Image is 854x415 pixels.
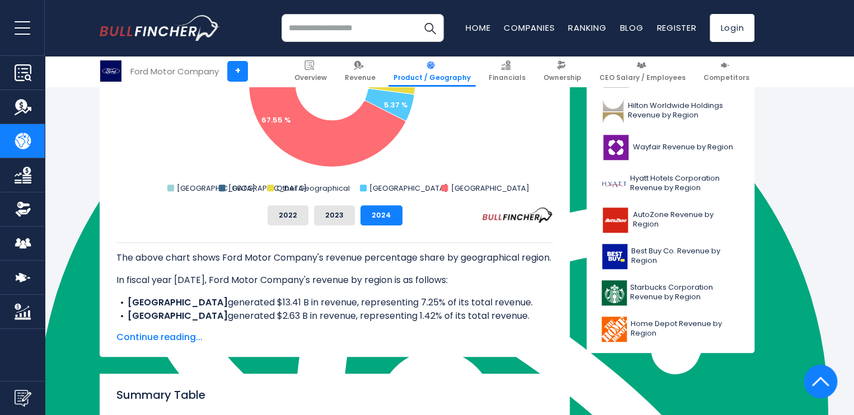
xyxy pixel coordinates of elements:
button: 2023 [314,205,355,225]
span: Hilton Worldwide Holdings Revenue by Region [628,101,739,120]
img: HD logo [602,317,627,342]
h2: Summary Table [116,386,553,403]
text: [GEOGRAPHIC_DATA] [451,183,529,194]
span: Continue reading... [116,331,553,344]
a: Competitors [698,56,754,87]
a: Financials [484,56,531,87]
text: [GEOGRAPHIC_DATA] [369,183,448,194]
span: Competitors [703,73,749,82]
img: W logo [602,135,630,160]
img: Ownership [15,201,31,218]
a: Home Depot Revenue by Region [595,314,746,345]
p: The above chart shows Ford Motor Company's revenue percentage share by geographical region. [116,251,553,265]
li: generated $13.41 B in revenue, representing 7.25% of its total revenue. [116,296,553,309]
p: In fiscal year [DATE], Ford Motor Company's revenue by region is as follows: [116,273,553,287]
text: 5.37 % [384,100,408,110]
span: AutoZone Revenue by Region [632,210,739,229]
a: Go to homepage [100,15,220,41]
a: Login [710,14,754,42]
li: generated $34.04 B in revenue, representing 18.4% of its total revenue. [116,323,553,336]
a: Revenue [340,56,381,87]
text: [GEOGRAPHIC_DATA] [228,183,307,194]
span: Starbucks Corporation Revenue by Region [630,283,739,302]
div: Ford Motor Company [130,65,219,78]
a: CEO Salary / Employees [594,56,691,87]
a: Companies [504,22,555,34]
a: Ranking [568,22,606,34]
img: HLT logo [602,98,625,124]
img: AZO logo [602,207,629,233]
a: Register [656,22,696,34]
span: Product / Geography [393,73,471,82]
b: [GEOGRAPHIC_DATA] [128,296,228,309]
a: Product / Geography [388,56,476,87]
li: generated $2.63 B in revenue, representing 1.42% of its total revenue. [116,309,553,323]
a: Home [466,22,490,34]
span: Hyatt Hotels Corporation Revenue by Region [630,174,739,193]
span: Ownership [543,73,581,82]
a: Starbucks Corporation Revenue by Region [595,277,746,308]
span: Financials [489,73,525,82]
text: Other Geographical [276,183,350,194]
text: 67.55 % [261,115,291,125]
img: SBUX logo [602,280,627,305]
a: AutoZone Revenue by Region [595,205,746,235]
img: F logo [100,60,121,82]
span: CEO Salary / Employees [599,73,686,82]
span: Overview [294,73,327,82]
button: Search [416,14,444,42]
span: Revenue [345,73,376,82]
span: Best Buy Co. Revenue by Region [631,247,739,266]
img: BBY logo [602,244,628,269]
a: Ownership [538,56,586,87]
img: bullfincher logo [100,15,220,41]
b: Other Geographical [128,323,219,336]
span: Wayfair Revenue by Region [633,143,733,152]
a: Wayfair Revenue by Region [595,132,746,163]
a: + [227,61,248,82]
img: H logo [602,171,627,196]
button: 2022 [268,205,308,225]
b: [GEOGRAPHIC_DATA] [128,309,228,322]
button: 2024 [360,205,402,225]
span: Home Depot Revenue by Region [631,319,739,338]
a: Hilton Worldwide Holdings Revenue by Region [595,96,746,126]
a: Blog [620,22,643,34]
text: [GEOGRAPHIC_DATA] [177,183,255,194]
a: Best Buy Co. Revenue by Region [595,241,746,272]
a: Hyatt Hotels Corporation Revenue by Region [595,168,746,199]
a: Overview [289,56,332,87]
